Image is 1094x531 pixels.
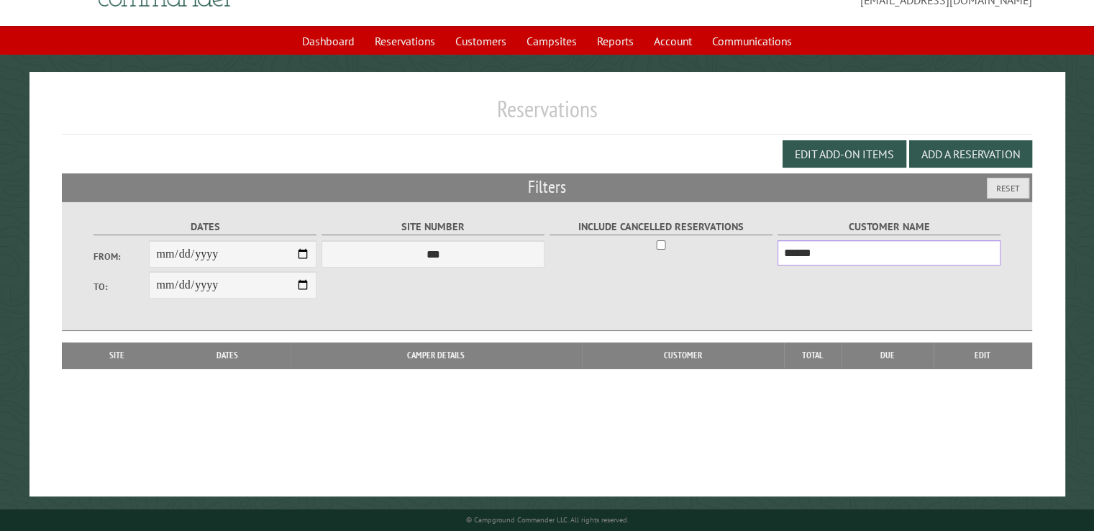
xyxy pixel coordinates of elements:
[466,515,629,525] small: © Campground Commander LLC. All rights reserved.
[778,219,1001,235] label: Customer Name
[550,219,773,235] label: Include Cancelled Reservations
[934,342,1032,368] th: Edit
[62,173,1032,201] h2: Filters
[94,250,150,263] label: From:
[842,342,934,368] th: Due
[703,27,801,55] a: Communications
[518,27,585,55] a: Campsites
[293,27,363,55] a: Dashboard
[322,219,545,235] label: Site Number
[783,140,906,168] button: Edit Add-on Items
[290,342,582,368] th: Camper Details
[366,27,444,55] a: Reservations
[784,342,842,368] th: Total
[588,27,642,55] a: Reports
[69,342,165,368] th: Site
[645,27,701,55] a: Account
[94,280,150,294] label: To:
[582,342,784,368] th: Customer
[94,219,317,235] label: Dates
[987,178,1029,199] button: Reset
[909,140,1032,168] button: Add a Reservation
[165,342,290,368] th: Dates
[447,27,515,55] a: Customers
[62,95,1032,135] h1: Reservations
